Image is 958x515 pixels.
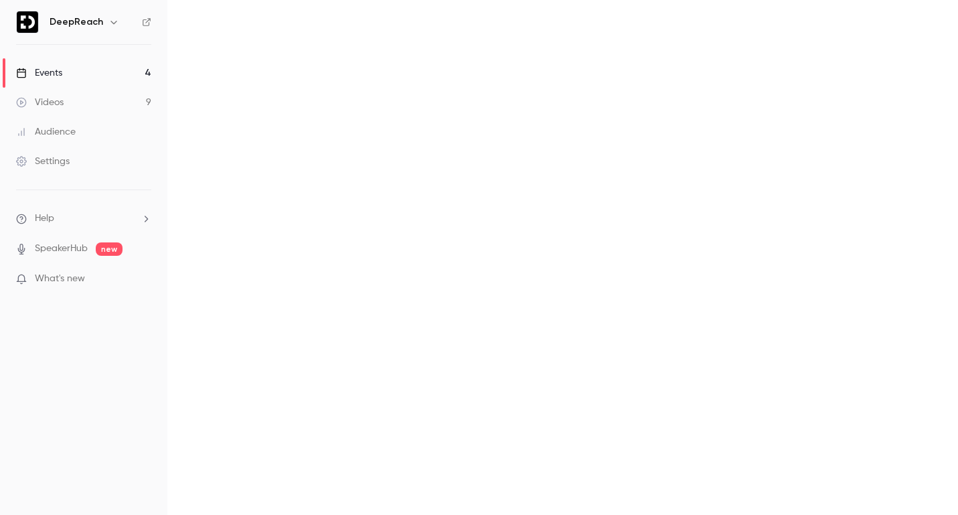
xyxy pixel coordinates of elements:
[50,15,103,29] h6: DeepReach
[16,212,151,226] li: help-dropdown-opener
[35,272,85,286] span: What's new
[16,125,76,139] div: Audience
[16,66,62,80] div: Events
[16,96,64,109] div: Videos
[17,11,38,33] img: DeepReach
[35,242,88,256] a: SpeakerHub
[16,155,70,168] div: Settings
[96,242,123,256] span: new
[35,212,54,226] span: Help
